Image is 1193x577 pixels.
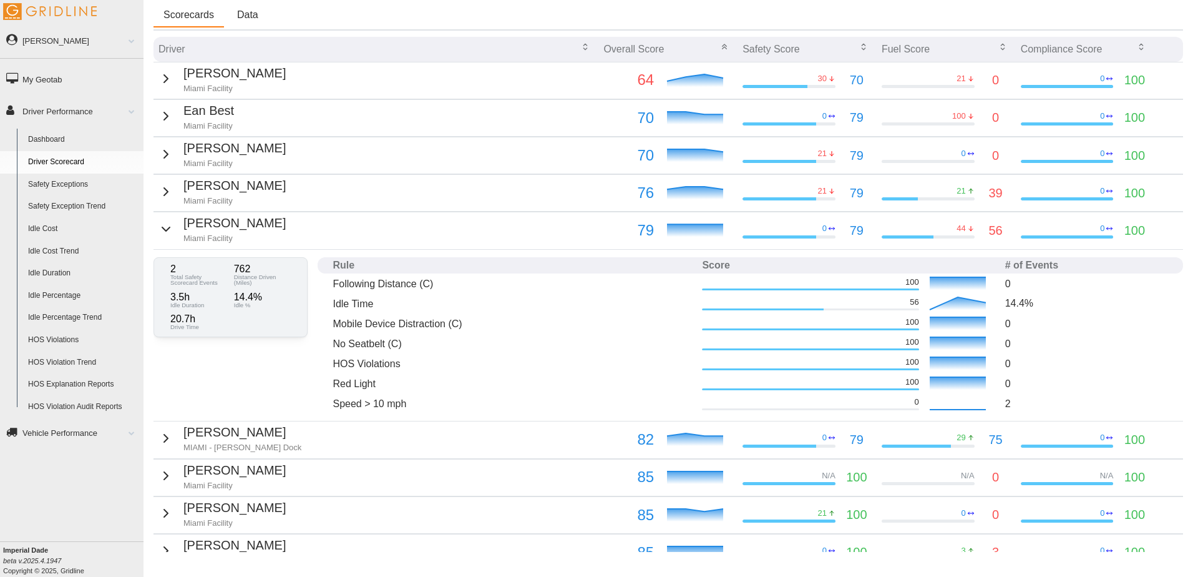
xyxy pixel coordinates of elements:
a: Driver Scorecard [22,151,144,174]
p: Red Light [333,377,692,391]
p: 100 [905,317,919,328]
p: 100 [1124,543,1145,562]
p: 100 [1124,468,1145,487]
a: Dashboard [22,129,144,151]
p: 100 [846,543,867,562]
p: 79 [850,108,864,127]
button: [PERSON_NAME]MIAMI - [PERSON_NAME] Dock [158,423,301,453]
button: [PERSON_NAME]Miami Facility [158,536,286,566]
a: Idle Cost [22,218,144,240]
p: HOS Violations [333,357,692,371]
p: MIAMI - [PERSON_NAME] Dock [183,442,301,453]
p: Overall Score [603,42,664,56]
p: [PERSON_NAME] [183,64,286,83]
p: 100 [1124,221,1145,240]
p: 100 [1124,430,1145,450]
span: Data [237,10,258,20]
p: 100 [905,277,919,288]
p: 100 [846,468,867,487]
p: Ean Best [183,101,234,121]
p: 0 [1005,317,1168,331]
p: 56 [910,297,918,308]
p: 0 [1100,508,1104,519]
p: Miami Facility [183,195,286,207]
p: 0 [961,508,965,519]
p: 70 [850,71,864,90]
p: 20.7 h [170,314,228,324]
p: Mobile Device Distraction (C) [333,317,692,331]
p: [PERSON_NAME] [183,461,286,480]
span: Scorecards [163,10,214,20]
p: Drive Time [170,324,228,330]
p: [PERSON_NAME] [183,498,286,518]
p: 0 [1100,111,1104,122]
p: 0 [822,223,827,234]
a: HOS Violation Audit Reports [22,396,144,418]
p: 29 [957,432,965,443]
p: Driver [158,42,185,56]
p: 0 [822,432,827,443]
p: 79 [850,184,864,203]
th: # of Events [1000,257,1173,274]
p: 100 [1124,71,1145,90]
p: Idle % [234,302,291,308]
p: 21 [957,73,965,84]
p: 21 [957,185,965,197]
p: 30 [817,73,826,84]
p: 100 [1124,146,1145,165]
p: 21 [817,508,826,519]
p: 3 [961,545,965,556]
p: 0 [1005,337,1168,351]
a: Idle Percentage Trend [22,307,144,329]
a: Idle Cost Trend [22,240,144,263]
p: 0 [1100,185,1104,197]
img: Gridline [3,3,97,20]
p: 100 [905,357,919,368]
p: 0 [1100,148,1104,159]
p: 76 [603,181,654,205]
th: Score [697,257,1000,274]
p: 0 [992,108,999,127]
i: beta v.2025.4.1947 [3,557,61,565]
p: 56 [989,221,1003,240]
a: HOS Violation Trend [22,352,144,374]
p: 79 [850,146,864,165]
p: Idle Duration [170,302,228,308]
p: 2 [170,264,228,274]
p: Safety Score [743,42,800,56]
p: Miami Facility [183,480,286,491]
a: HOS Violations [22,329,144,352]
p: 64 [603,68,654,92]
p: 0 [992,71,999,90]
p: 0 [1005,357,1168,371]
p: 0 [1005,377,1168,391]
a: Idle Duration [22,262,144,285]
button: Ean BestMiami Facility [158,101,234,132]
p: 82 [603,428,654,451]
p: 70 [603,106,654,130]
p: 79 [603,219,654,242]
p: 2 [1005,397,1168,411]
p: N/A [822,470,835,481]
p: [PERSON_NAME] [183,214,286,233]
p: Total Safety Scorecard Events [170,274,228,286]
button: [PERSON_NAME]Miami Facility [158,176,286,207]
p: 0 [992,146,999,165]
p: Speed > 10 mph [333,397,692,411]
p: 0 [1100,545,1104,556]
p: N/A [961,470,975,481]
p: 100 [1124,505,1145,525]
th: Rule [328,257,697,274]
p: 85 [603,465,654,489]
p: Fuel Score [882,42,930,56]
p: 85 [603,541,654,565]
p: [PERSON_NAME] [183,536,286,555]
p: 0 [1100,73,1104,84]
p: Miami Facility [183,158,286,169]
p: Idle Time [333,297,692,311]
a: Safety Exceptions [22,174,144,196]
p: N/A [1100,470,1114,481]
p: 21 [817,185,826,197]
button: [PERSON_NAME]Miami Facility [158,64,286,94]
p: Miami Facility [183,83,286,94]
